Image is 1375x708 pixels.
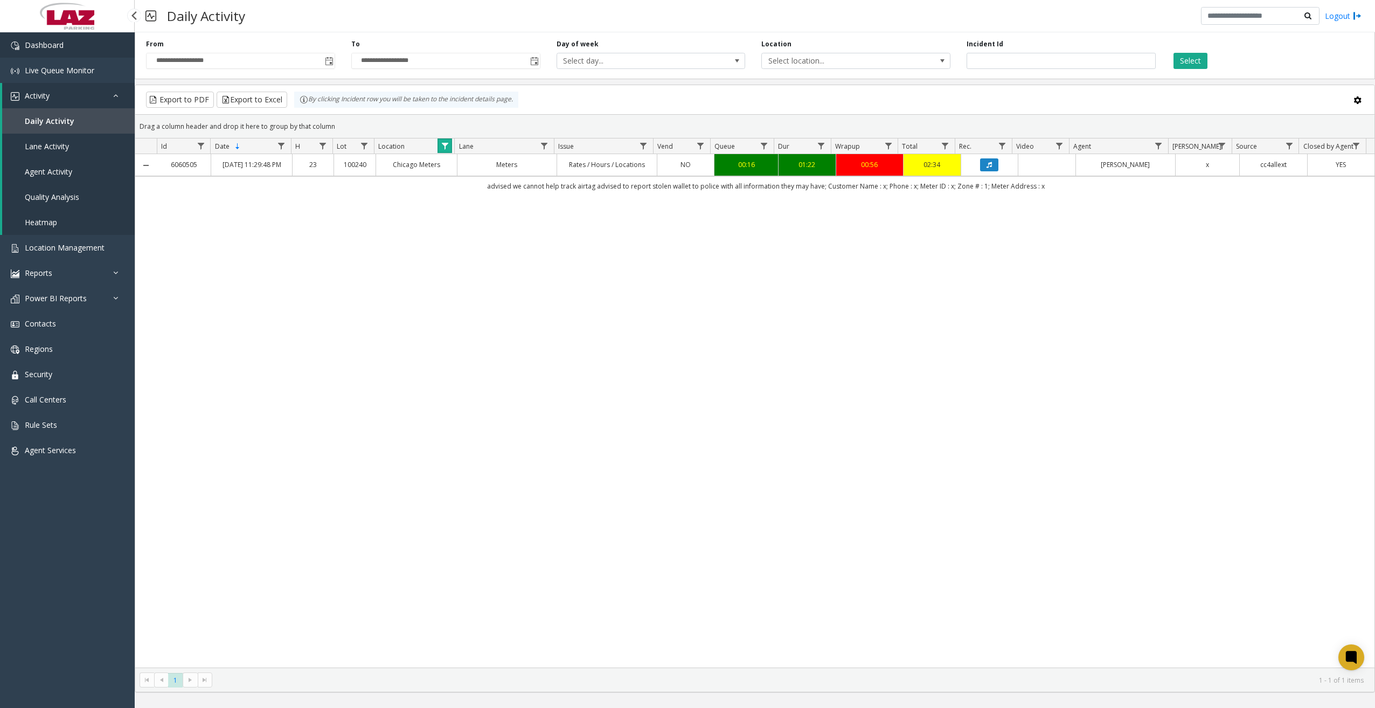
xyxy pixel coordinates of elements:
a: Agent Filter Menu [1151,138,1166,153]
span: Wrapup [835,142,860,151]
a: Quality Analysis [2,184,135,210]
a: cc4allext [1246,159,1300,170]
a: Dur Filter Menu [814,138,829,153]
span: Reports [25,268,52,278]
a: Issue Filter Menu [636,138,651,153]
span: Activity [25,91,50,101]
div: 00:16 [721,159,772,170]
a: Rates / Hours / Locations [564,159,650,170]
a: Parker Filter Menu [1215,138,1230,153]
span: Closed by Agent [1303,142,1353,151]
a: Meters [464,159,551,170]
span: Select day... [557,53,707,68]
img: 'icon' [11,345,19,354]
label: Day of week [557,39,599,49]
span: Video [1016,142,1034,151]
span: Location Management [25,242,105,253]
span: Toggle popup [528,53,540,68]
a: [DATE] 11:29:48 PM [218,159,285,170]
span: Agent Activity [25,166,72,177]
div: Drag a column header and drop it here to group by that column [135,117,1374,136]
a: Id Filter Menu [193,138,208,153]
span: Daily Activity [25,116,74,126]
a: x [1182,159,1233,170]
span: Dashboard [25,40,64,50]
span: Vend [657,142,673,151]
a: Video Filter Menu [1052,138,1066,153]
span: Queue [714,142,735,151]
kendo-pager-info: 1 - 1 of 1 items [219,676,1364,685]
div: By clicking Incident row you will be taken to the incident details page. [294,92,518,108]
span: Contacts [25,318,56,329]
a: Chicago Meters [383,159,450,170]
span: Select location... [762,53,912,68]
img: 'icon' [11,67,19,75]
td: advised we cannot help track airtag advised to report stolen wallet to police with all informatio... [157,176,1374,196]
a: Closed by Agent Filter Menu [1349,138,1364,153]
span: Lane Activity [25,141,69,151]
img: 'icon' [11,295,19,303]
span: Dur [778,142,789,151]
span: Location [378,142,405,151]
span: Date [215,142,230,151]
img: 'icon' [11,269,19,278]
button: Select [1173,53,1207,69]
a: YES [1314,159,1368,170]
a: Agent Activity [2,159,135,184]
a: Location Filter Menu [438,138,452,153]
span: H [295,142,300,151]
img: 'icon' [11,244,19,253]
span: Source [1236,142,1257,151]
a: [PERSON_NAME] [1082,159,1169,170]
a: NO [664,159,708,170]
a: Rec. Filter Menu [995,138,1010,153]
a: Source Filter Menu [1282,138,1296,153]
a: Lane Activity [2,134,135,159]
a: 6060505 [163,159,204,170]
img: 'icon' [11,92,19,101]
a: Date Filter Menu [274,138,289,153]
span: Issue [558,142,574,151]
a: Heatmap [2,210,135,235]
span: Rule Sets [25,420,57,430]
img: pageIcon [145,3,156,29]
a: Wrapup Filter Menu [881,138,895,153]
span: YES [1336,160,1346,169]
a: Daily Activity [2,108,135,134]
span: Id [161,142,167,151]
a: Logout [1325,10,1362,22]
a: Vend Filter Menu [693,138,707,153]
a: Activity [2,83,135,108]
span: Sortable [233,142,242,151]
a: 100240 [341,159,369,170]
a: 01:22 [785,159,829,170]
span: Heatmap [25,217,57,227]
span: Lot [337,142,346,151]
a: Collapse Details [135,161,157,170]
span: Live Queue Monitor [25,65,94,75]
label: To [351,39,360,49]
span: NO [680,160,691,169]
a: 02:34 [910,159,954,170]
span: Toggle popup [323,53,335,68]
label: Location [761,39,791,49]
span: Lane [459,142,474,151]
a: Total Filter Menu [938,138,953,153]
span: Agent [1073,142,1091,151]
button: Export to PDF [146,92,214,108]
a: Lane Filter Menu [537,138,551,153]
a: H Filter Menu [316,138,330,153]
img: logout [1353,10,1362,22]
a: 23 [299,159,328,170]
span: Agent Services [25,445,76,455]
img: 'icon' [11,396,19,405]
span: Quality Analysis [25,192,79,202]
span: Regions [25,344,53,354]
a: 00:56 [843,159,897,170]
span: Call Centers [25,394,66,405]
img: 'icon' [11,447,19,455]
h3: Daily Activity [162,3,251,29]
